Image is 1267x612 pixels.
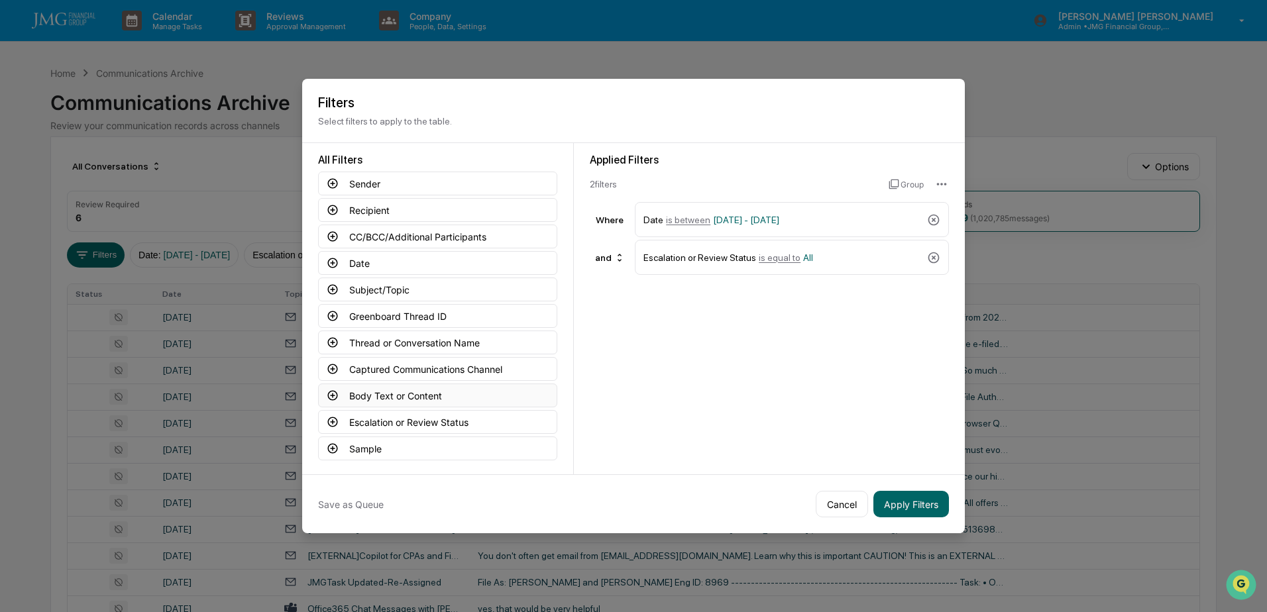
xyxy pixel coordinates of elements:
[13,101,37,125] img: 1746055101610-c473b297-6a78-478c-a979-82029cc54cd1
[318,331,557,354] button: Thread or Conversation Name
[318,278,557,301] button: Subject/Topic
[13,297,24,308] div: 🔎
[318,251,557,275] button: Date
[96,272,107,283] div: 🗄️
[8,291,89,315] a: 🔎Data Lookup
[13,168,34,189] img: Steve.Lennart
[41,180,176,191] span: [PERSON_NAME].[PERSON_NAME]
[590,215,630,225] div: Where
[590,154,949,166] div: Applied Filters
[318,383,557,407] button: Body Text or Content
[13,147,89,158] div: Past conversations
[27,271,85,284] span: Preclearance
[318,304,557,328] button: Greenboard Thread ID
[318,198,557,222] button: Recipient
[13,203,34,225] img: Steve.Lennart
[205,144,241,160] button: See all
[109,271,164,284] span: Attestations
[41,216,176,227] span: [PERSON_NAME].[PERSON_NAME]
[318,172,557,195] button: Sender
[318,95,949,111] h2: Filters
[816,491,868,517] button: Cancel
[132,329,160,338] span: Pylon
[8,266,91,289] a: 🖐️Preclearance
[318,436,557,460] button: Sample
[803,252,813,263] span: All
[590,247,630,268] div: and
[13,272,24,283] div: 🖐️
[318,225,557,248] button: CC/BCC/Additional Participants
[60,101,217,115] div: Start new chat
[60,115,182,125] div: We're available if you need us!
[873,491,949,517] button: Apply Filters
[643,208,922,231] div: Date
[318,154,557,166] div: All Filters
[225,105,241,121] button: Start new chat
[666,215,710,225] span: is between
[889,174,924,195] button: Group
[93,328,160,338] a: Powered byPylon
[1225,568,1260,604] iframe: Open customer support
[91,266,170,289] a: 🗄️Attestations
[643,246,922,269] div: Escalation or Review Status
[178,216,183,227] span: •
[13,28,241,49] p: How can we help?
[27,296,83,309] span: Data Lookup
[318,410,557,434] button: Escalation or Review Status
[186,216,213,227] span: [DATE]
[28,101,52,125] img: 4531339965365_218c74b014194aa58b9b_72.jpg
[318,116,949,127] p: Select filters to apply to the table.
[318,357,557,381] button: Captured Communications Channel
[186,180,213,191] span: [DATE]
[590,179,878,189] div: 2 filter s
[318,491,384,517] button: Save as Queue
[178,180,183,191] span: •
[759,252,800,263] span: is equal to
[713,215,779,225] span: [DATE] - [DATE]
